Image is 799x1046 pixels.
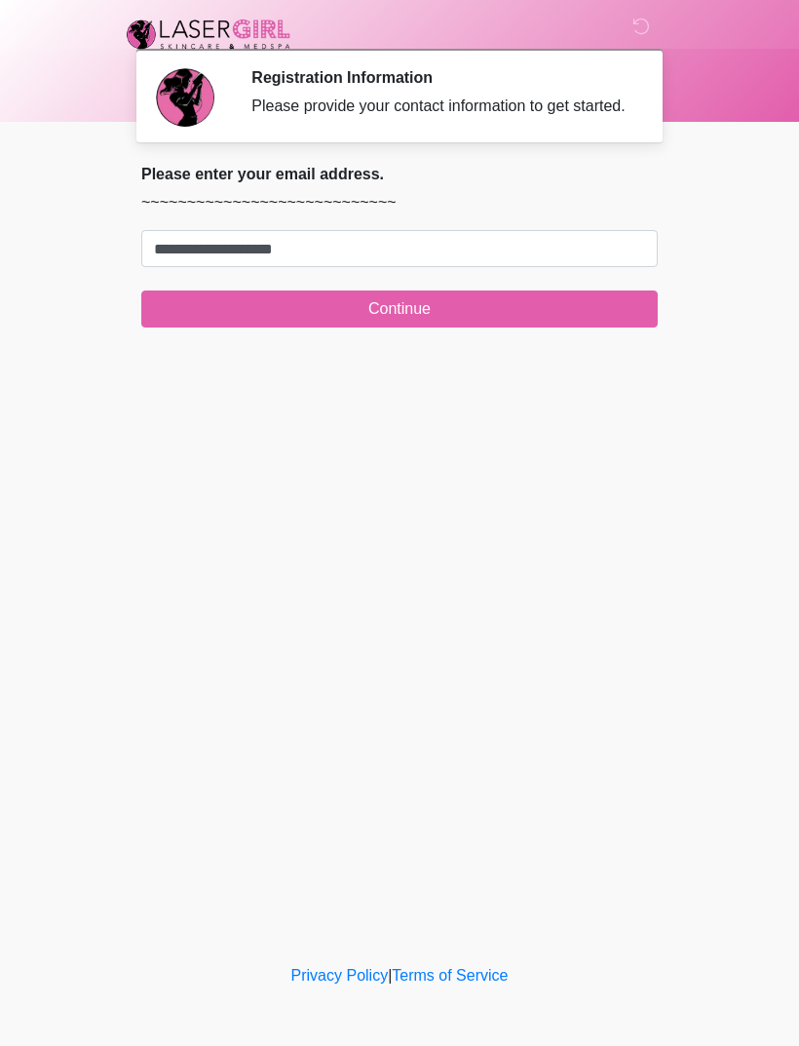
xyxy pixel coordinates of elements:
[392,967,508,984] a: Terms of Service
[122,15,295,54] img: Laser Girl Med Spa LLC Logo
[156,68,214,127] img: Agent Avatar
[291,967,389,984] a: Privacy Policy
[251,95,628,118] div: Please provide your contact information to get started.
[141,165,658,183] h2: Please enter your email address.
[388,967,392,984] a: |
[141,191,658,214] p: ~~~~~~~~~~~~~~~~~~~~~~~~~~~~
[251,68,628,87] h2: Registration Information
[141,291,658,328] button: Continue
